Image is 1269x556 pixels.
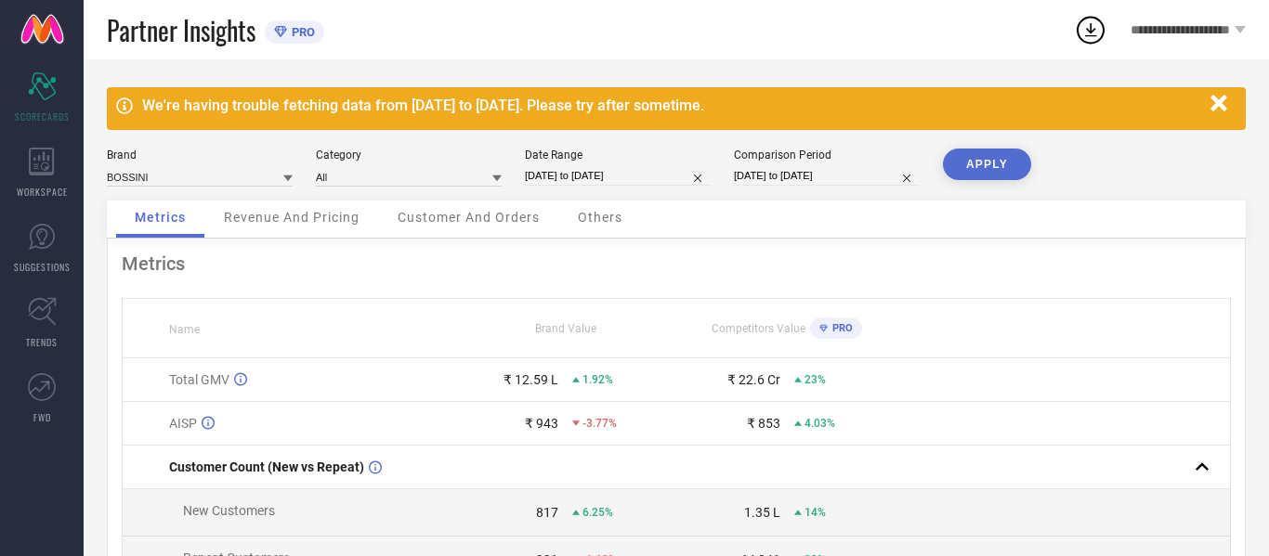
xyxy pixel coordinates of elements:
[107,11,255,49] span: Partner Insights
[122,252,1231,275] div: Metrics
[33,410,51,424] span: FWD
[169,372,229,387] span: Total GMV
[17,185,68,199] span: WORKSPACE
[26,335,58,349] span: TRENDS
[169,459,364,474] span: Customer Count (New vs Repeat)
[805,373,826,386] span: 23%
[183,503,275,518] span: New Customers
[287,25,315,39] span: PRO
[224,210,360,225] span: Revenue And Pricing
[107,149,293,162] div: Brand
[734,149,920,162] div: Comparison Period
[1074,13,1107,46] div: Open download list
[504,372,558,387] div: ₹ 12.59 L
[169,323,200,336] span: Name
[744,505,780,520] div: 1.35 L
[525,166,711,186] input: Select date range
[578,210,622,225] span: Others
[712,322,805,335] span: Competitors Value
[582,506,613,519] span: 6.25%
[316,149,502,162] div: Category
[536,505,558,520] div: 817
[582,373,613,386] span: 1.92%
[805,506,826,519] span: 14%
[535,322,596,335] span: Brand Value
[582,417,617,430] span: -3.77%
[747,416,780,431] div: ₹ 853
[734,166,920,186] input: Select comparison period
[805,417,835,430] span: 4.03%
[169,416,197,431] span: AISP
[727,372,780,387] div: ₹ 22.6 Cr
[15,110,70,123] span: SCORECARDS
[828,322,853,334] span: PRO
[943,149,1031,180] button: APPLY
[142,97,1201,114] div: We're having trouble fetching data from [DATE] to [DATE]. Please try after sometime.
[14,260,71,274] span: SUGGESTIONS
[525,149,711,162] div: Date Range
[135,210,186,225] span: Metrics
[525,416,558,431] div: ₹ 943
[398,210,540,225] span: Customer And Orders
